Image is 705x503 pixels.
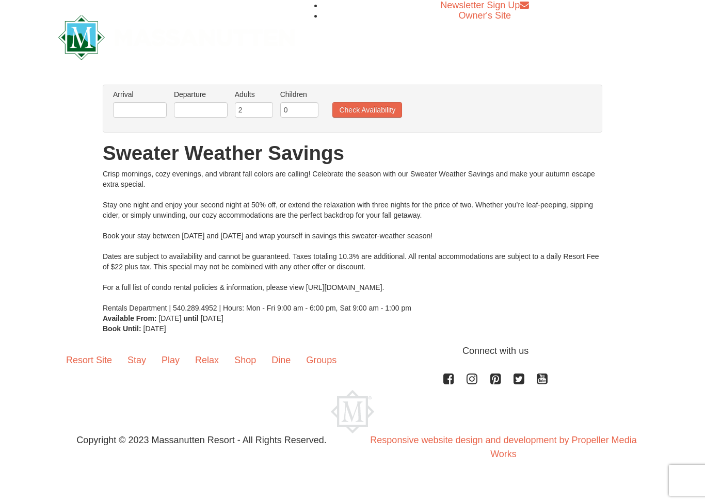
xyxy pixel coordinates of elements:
a: Shop [227,344,264,376]
strong: Book Until: [103,324,141,333]
a: Relax [187,344,227,376]
h1: Sweater Weather Savings [103,143,602,164]
strong: Available From: [103,314,157,322]
button: Check Availability [332,102,402,118]
a: Owner's Site [459,10,511,21]
label: Departure [174,89,228,100]
a: Dine [264,344,298,376]
strong: until [183,314,199,322]
p: Connect with us [58,344,647,358]
span: [DATE] [158,314,181,322]
label: Adults [235,89,273,100]
span: [DATE] [143,324,166,333]
p: Copyright © 2023 Massanutten Resort - All Rights Reserved. [51,433,352,447]
span: [DATE] [201,314,223,322]
a: Groups [298,344,344,376]
div: Crisp mornings, cozy evenings, and vibrant fall colors are calling! Celebrate the season with our... [103,169,602,313]
a: Resort Site [58,344,120,376]
img: Massanutten Resort Logo [331,390,374,433]
a: Responsive website design and development by Propeller Media Works [370,435,636,459]
a: Play [154,344,187,376]
label: Children [280,89,318,100]
label: Arrival [113,89,167,100]
a: Massanutten Resort [58,24,295,48]
a: Stay [120,344,154,376]
img: Massanutten Resort Logo [58,15,295,60]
